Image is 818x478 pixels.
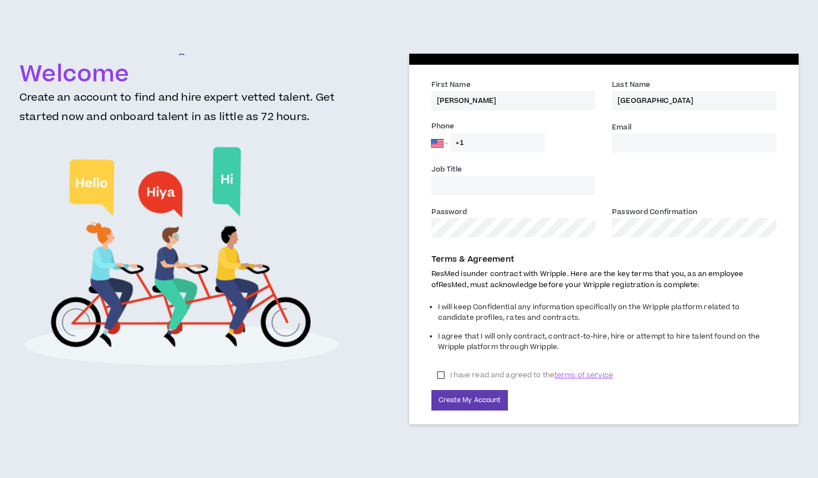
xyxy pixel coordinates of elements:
label: First Name [431,80,471,92]
li: I agree that I will only contract, contract-to-hire, hire or attempt to hire talent found on the ... [438,329,777,358]
img: Welcome to Wripple [24,136,339,377]
label: Last Name [612,80,650,92]
label: Email [612,122,631,134]
h3: Create an account to find and hire expert vetted talent. Get started now and onboard talent in as... [19,88,344,136]
label: I have read and agreed to the [431,367,619,383]
label: Job Title [431,164,462,176]
label: Password Confirmation [612,207,697,219]
button: Create My Account [431,390,508,411]
span: terms of service [554,370,613,381]
label: Phone [431,121,596,133]
p: ResMed is under contract with Wripple. Here are the key terms that you, as an employee of ResMed ... [431,269,777,290]
label: Password [431,207,467,219]
li: I will keep Confidential any information specifically on the Wripple platform related to candidat... [438,299,777,329]
p: Terms & Agreement [431,253,777,266]
h1: Welcome [19,61,344,88]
